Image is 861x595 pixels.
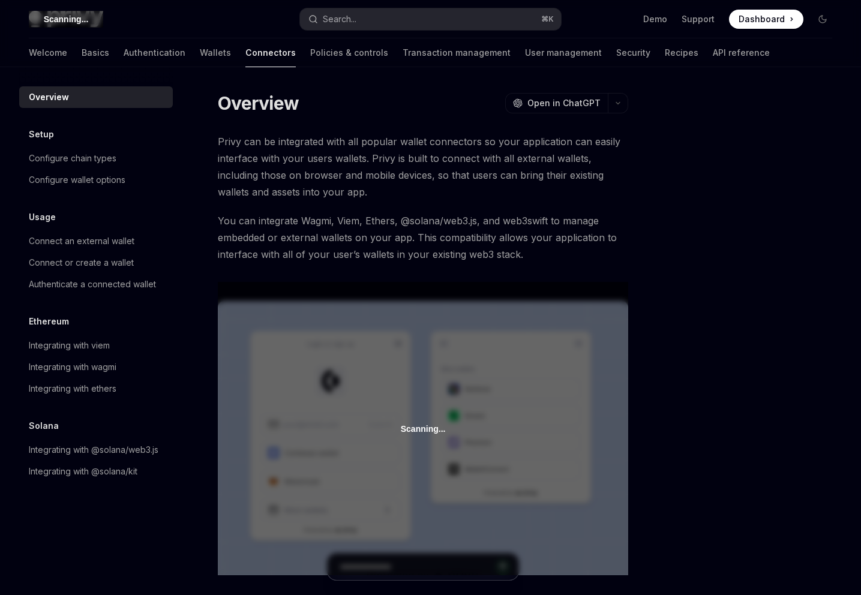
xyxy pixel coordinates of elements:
a: Transaction management [403,38,511,67]
h5: Usage [29,210,56,224]
div: Integrating with ethers [29,381,116,396]
span: Open in ChatGPT [527,97,601,109]
div: Integrating with wagmi [29,360,116,374]
a: Dashboard [729,10,803,29]
span: You can integrate Wagmi, Viem, Ethers, @solana/web3.js, and web3swift to manage embedded or exter... [218,212,628,263]
a: Integrating with viem [19,335,173,356]
a: Integrating with wagmi [19,356,173,378]
a: Security [616,38,650,67]
a: Integrating with ethers [19,378,173,399]
a: Connect or create a wallet [19,252,173,274]
div: Search... [323,12,356,26]
a: Integrating with @solana/kit [19,461,173,482]
a: Policies & controls [310,38,388,67]
h5: Ethereum [29,314,69,329]
a: Configure chain types [19,148,173,169]
a: Recipes [665,38,698,67]
div: Integrating with @solana/kit [29,464,137,479]
a: dark logoScanning... [29,11,103,28]
a: Authentication [124,38,185,67]
a: Support [682,13,715,25]
div: Integrating with @solana/web3.js [29,443,158,457]
div: Scanning... [29,11,103,28]
a: Demo [643,13,667,25]
div: Scanning... [218,282,628,575]
span: Privy can be integrated with all popular wallet connectors so your application can easily interfa... [218,133,628,200]
div: Connect an external wallet [29,234,134,248]
a: Connect an external wallet [19,230,173,252]
span: ⌘ K [541,14,554,24]
a: Authenticate a connected wallet [19,274,173,295]
a: Wallets [200,38,231,67]
div: Configure wallet options [29,173,125,187]
h5: Setup [29,127,54,142]
a: User management [525,38,602,67]
a: Connectors [245,38,296,67]
a: Basics [82,38,109,67]
button: Open search [300,8,562,30]
span: Dashboard [739,13,785,25]
div: Overview [29,90,69,104]
div: Configure chain types [29,151,116,166]
div: Authenticate a connected wallet [29,277,156,292]
button: Open in ChatGPT [505,93,608,113]
h5: Solana [29,419,59,433]
div: Connect or create a wallet [29,256,134,270]
a: Welcome [29,38,67,67]
div: Integrating with viem [29,338,110,353]
h1: Overview [218,92,299,114]
a: Integrating with @solana/web3.js [19,439,173,461]
a: Overview [19,86,173,108]
a: API reference [713,38,770,67]
button: Toggle dark mode [813,10,832,29]
a: Configure wallet options [19,169,173,191]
